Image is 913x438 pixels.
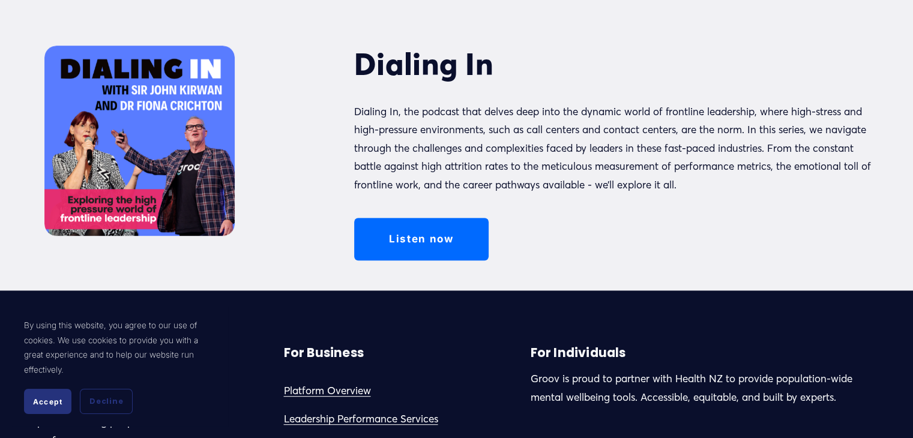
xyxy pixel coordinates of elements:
strong: For Individuals [530,344,625,361]
span: Accept [33,397,62,406]
strong: Dialing In [354,45,493,83]
a: Listen now [354,218,489,260]
section: Cookie banner [12,306,228,426]
button: Decline [80,389,133,414]
p: Dialing In, the podcast that delves deep into the dynamic world of frontline leadership, where hi... [354,103,876,194]
span: Decline [89,396,123,407]
p: Groov is proud to partner with Health NZ to provide population-wide mental wellbeing tools. Acces... [530,370,876,406]
p: By using this website, you agree to our use of cookies. We use cookies to provide you with a grea... [24,318,216,377]
a: Leadership Performance Services [283,410,438,428]
a: Platform Overview [283,382,370,400]
strong: For Business [283,344,363,361]
button: Accept [24,389,71,414]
